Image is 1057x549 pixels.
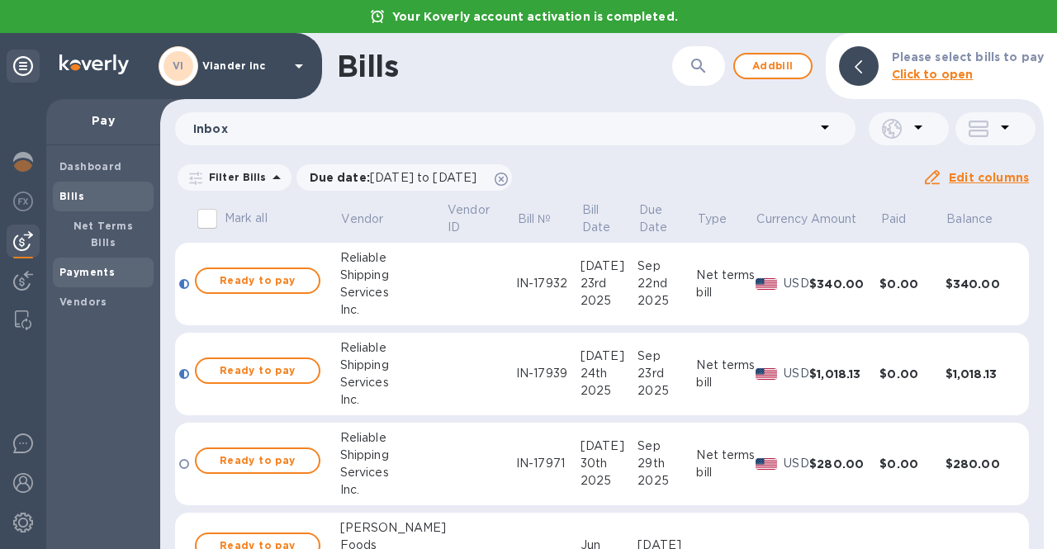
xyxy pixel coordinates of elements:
div: Net terms bill [696,357,755,391]
img: Logo [59,54,129,74]
div: Due date:[DATE] to [DATE] [296,164,513,191]
div: 2025 [581,472,638,490]
div: $280.00 [946,456,1016,472]
p: Filter Bills [202,170,267,184]
p: Inbox [193,121,815,137]
b: Vendors [59,296,107,308]
div: Inc. [340,481,447,499]
span: [DATE] to [DATE] [370,171,476,184]
span: Bill № [518,211,573,228]
span: Add bill [748,56,798,76]
p: USD [784,275,809,292]
p: USD [784,365,809,382]
p: Your Koverly account activation is completed. [384,8,686,25]
div: Services [340,284,447,301]
div: Reliable [340,429,447,447]
div: 23rd [638,365,696,382]
div: $340.00 [809,276,879,292]
button: Addbill [733,53,813,79]
div: Inc. [340,301,447,319]
div: Net terms bill [696,267,755,301]
b: Please select bills to pay [892,50,1044,64]
div: $280.00 [809,456,879,472]
div: $0.00 [879,366,945,382]
p: USD [784,455,809,472]
div: 2025 [581,382,638,400]
span: Ready to pay [210,271,306,291]
span: Due Date [639,201,695,236]
b: Click to open [892,68,974,81]
span: Ready to pay [210,451,306,471]
div: Shipping [340,357,447,374]
p: Type [698,211,728,228]
div: IN-17971 [516,455,581,472]
div: [DATE] [581,348,638,365]
p: Due Date [639,201,674,236]
div: Reliable [340,339,447,357]
div: $1,018.13 [809,366,879,382]
div: [DATE] [581,258,638,275]
div: $0.00 [879,456,945,472]
p: Due date : [310,169,486,186]
div: Sep [638,258,696,275]
span: Vendor [341,211,405,228]
div: 22nd [638,275,696,292]
img: Foreign exchange [13,192,33,211]
span: Paid [881,211,928,228]
div: $0.00 [879,276,945,292]
p: Bill Date [582,201,615,236]
button: Ready to pay [195,267,320,294]
span: Vendor ID [448,201,514,236]
div: 23rd [581,275,638,292]
p: Amount [811,211,857,228]
button: Ready to pay [195,447,320,474]
button: Ready to pay [195,357,320,384]
b: Payments [59,266,115,278]
span: Ready to pay [210,361,306,381]
div: IN-17932 [516,275,581,292]
div: 30th [581,455,638,472]
div: Shipping [340,447,447,464]
div: 29th [638,455,696,472]
p: Viander inc [202,60,285,72]
b: VI [173,59,184,72]
div: 2025 [638,472,696,490]
u: Edit columns [949,171,1029,184]
div: Sep [638,438,696,455]
div: Services [340,464,447,481]
p: Vendor [341,211,383,228]
div: Net terms bill [696,447,755,481]
p: Paid [881,211,907,228]
img: USD [756,368,778,380]
span: Type [698,211,749,228]
div: Reliable [340,249,447,267]
p: Currency [756,211,808,228]
img: USD [756,458,778,470]
h1: Bills [337,49,398,83]
div: Unpin categories [7,50,40,83]
b: Dashboard [59,160,122,173]
div: [DATE] [581,438,638,455]
p: Pay [59,112,147,129]
div: 24th [581,365,638,382]
p: Balance [946,211,993,228]
span: Amount [811,211,879,228]
span: Balance [946,211,1014,228]
div: $340.00 [946,276,1016,292]
div: [PERSON_NAME] [340,519,447,537]
span: Bill Date [582,201,637,236]
p: Vendor ID [448,201,493,236]
div: Inc. [340,391,447,409]
b: Bills [59,190,84,202]
div: Services [340,374,447,391]
p: Mark all [225,210,268,227]
div: 2025 [638,382,696,400]
div: IN-17939 [516,365,581,382]
p: Bill № [518,211,552,228]
div: 2025 [638,292,696,310]
img: USD [756,278,778,290]
div: Sep [638,348,696,365]
b: Net Terms Bills [73,220,134,248]
div: Shipping [340,267,447,284]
